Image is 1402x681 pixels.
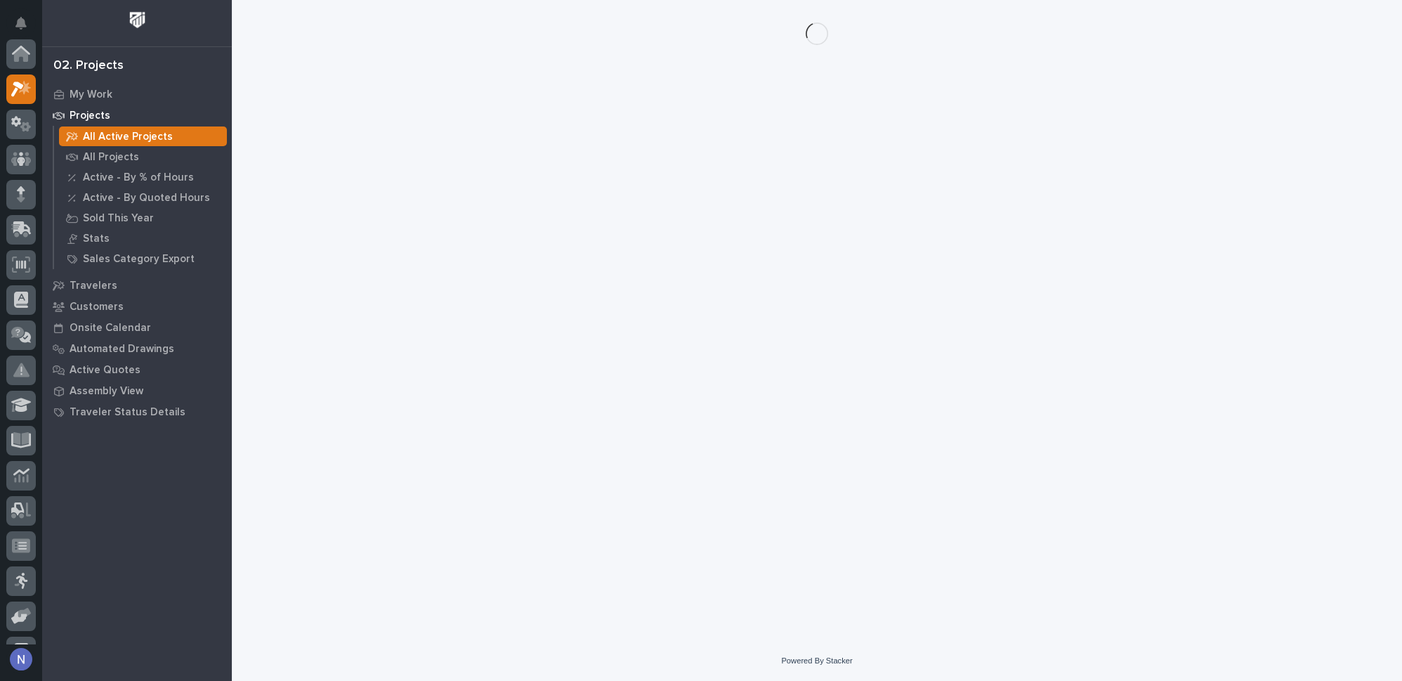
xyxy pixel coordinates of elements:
div: 02. Projects [53,58,124,74]
p: Onsite Calendar [70,322,151,335]
p: Active - By % of Hours [83,171,194,184]
p: All Active Projects [83,131,173,143]
p: Assembly View [70,385,143,398]
a: Active - By Quoted Hours [54,188,232,207]
a: Powered By Stacker [781,656,852,665]
p: Active - By Quoted Hours [83,192,210,205]
a: Projects [42,105,232,126]
a: Travelers [42,275,232,296]
a: Stats [54,228,232,248]
a: All Active Projects [54,127,232,146]
a: Traveler Status Details [42,401,232,422]
a: All Projects [54,147,232,167]
p: Customers [70,301,124,313]
p: All Projects [83,151,139,164]
a: My Work [42,84,232,105]
p: Travelers [70,280,117,292]
button: users-avatar [6,644,36,674]
a: Active Quotes [42,359,232,380]
a: Onsite Calendar [42,317,232,338]
a: Active - By % of Hours [54,167,232,187]
p: My Work [70,89,112,101]
a: Customers [42,296,232,317]
a: Sales Category Export [54,249,232,268]
a: Assembly View [42,380,232,401]
button: Notifications [6,8,36,38]
p: Sales Category Export [83,253,195,266]
p: Automated Drawings [70,343,174,356]
div: Notifications [18,17,36,39]
p: Stats [83,233,110,245]
a: Sold This Year [54,208,232,228]
p: Sold This Year [83,212,154,225]
p: Active Quotes [70,364,140,377]
p: Projects [70,110,110,122]
a: Automated Drawings [42,338,232,359]
p: Traveler Status Details [70,406,185,419]
img: Workspace Logo [124,7,150,33]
